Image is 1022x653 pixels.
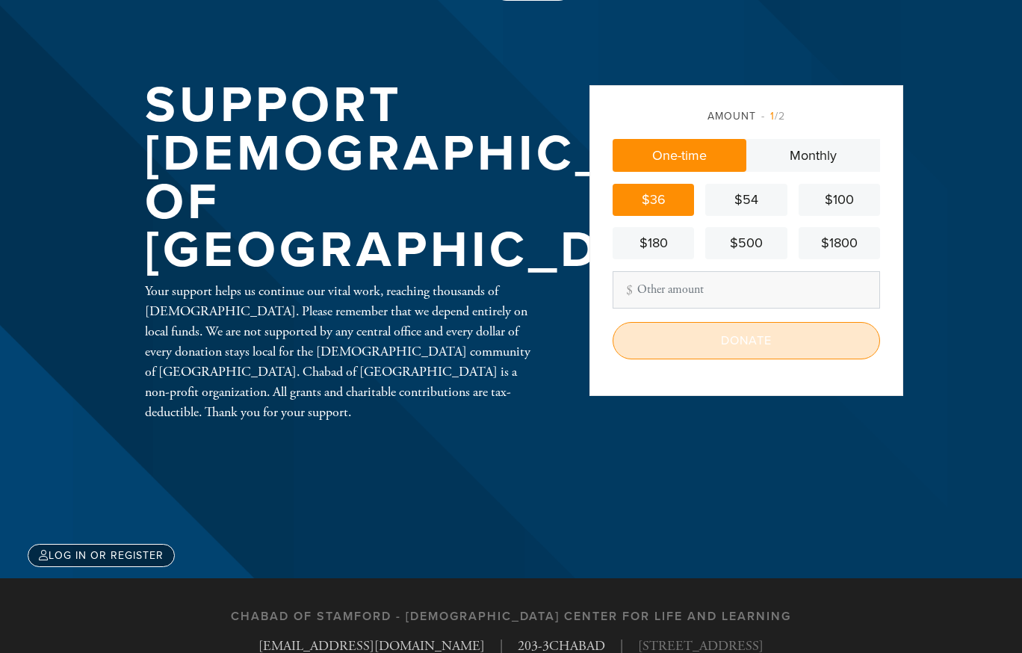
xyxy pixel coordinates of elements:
div: $180 [619,233,688,253]
div: $500 [711,233,781,253]
h1: Support [DEMOGRAPHIC_DATA] of [GEOGRAPHIC_DATA] [145,81,769,274]
a: $180 [613,227,694,259]
input: Donate [613,322,880,359]
div: Your support helps us continue our vital work, reaching thousands of [DEMOGRAPHIC_DATA]. Please r... [145,281,541,422]
a: $500 [705,227,787,259]
h3: CHABAD OF STAMFORD - [DEMOGRAPHIC_DATA] CENTER FOR LIFE AND LEARNING [231,610,791,624]
input: Other amount [613,271,880,309]
div: $54 [711,190,781,210]
a: $100 [799,184,880,216]
a: One-time [613,139,746,172]
div: $36 [619,190,688,210]
span: /2 [761,110,785,123]
a: $36 [613,184,694,216]
div: $1800 [805,233,874,253]
div: Amount [613,108,880,124]
a: Log in or register [28,544,175,567]
span: 1 [770,110,775,123]
a: $1800 [799,227,880,259]
a: $54 [705,184,787,216]
div: $100 [805,190,874,210]
a: Monthly [746,139,880,172]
